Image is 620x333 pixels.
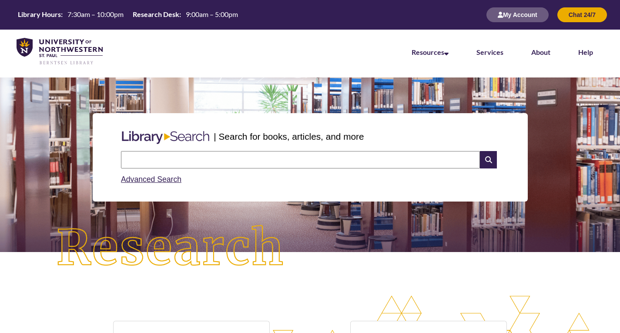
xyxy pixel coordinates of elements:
[531,48,550,56] a: About
[557,7,607,22] button: Chat 24/7
[476,48,503,56] a: Services
[31,200,310,297] img: Research
[14,10,241,19] table: Hours Today
[121,175,181,184] a: Advanced Search
[186,10,238,18] span: 9:00am – 5:00pm
[17,38,103,65] img: UNWSP Library Logo
[557,11,607,18] a: Chat 24/7
[14,10,241,20] a: Hours Today
[578,48,593,56] a: Help
[486,7,549,22] button: My Account
[486,11,549,18] a: My Account
[67,10,124,18] span: 7:30am – 10:00pm
[480,151,496,168] i: Search
[412,48,449,56] a: Resources
[129,10,182,19] th: Research Desk:
[14,10,64,19] th: Library Hours:
[214,130,364,143] p: | Search for books, articles, and more
[117,128,214,148] img: Libary Search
